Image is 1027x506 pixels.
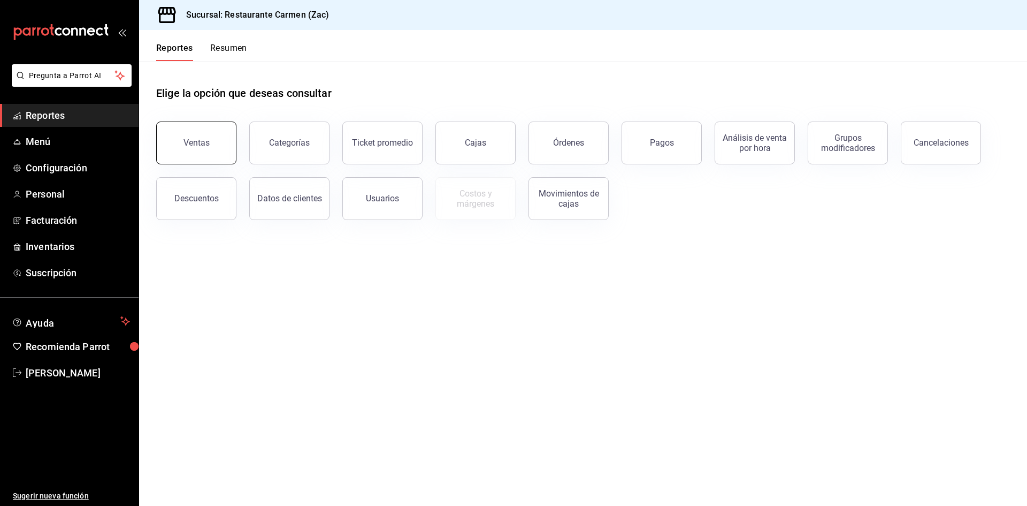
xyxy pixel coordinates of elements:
span: Suscripción [26,266,130,280]
a: Cajas [435,122,516,164]
span: Sugerir nueva función [13,490,130,502]
a: Pregunta a Parrot AI [7,78,132,89]
button: open_drawer_menu [118,28,126,36]
span: Ayuda [26,315,116,328]
button: Contrata inventarios para ver este reporte [435,177,516,220]
div: Datos de clientes [257,193,322,203]
div: Cancelaciones [914,138,969,148]
button: Usuarios [342,177,423,220]
button: Movimientos de cajas [528,177,609,220]
div: Usuarios [366,193,399,203]
button: Reportes [156,43,193,61]
div: Movimientos de cajas [535,188,602,209]
button: Análisis de venta por hora [715,122,795,164]
h1: Elige la opción que deseas consultar [156,85,332,101]
button: Ticket promedio [342,122,423,164]
span: Inventarios [26,239,130,254]
div: Cajas [465,137,487,149]
button: Descuentos [156,177,236,220]
span: Recomienda Parrot [26,339,130,354]
h3: Sucursal: Restaurante Carmen (Zac) [178,9,329,21]
div: Ventas [183,138,210,148]
div: Análisis de venta por hora [722,133,788,153]
button: Pagos [622,122,702,164]
button: Pregunta a Parrot AI [12,64,132,87]
div: Costos y márgenes [442,188,509,209]
span: Menú [26,134,130,149]
div: Pagos [650,138,674,148]
button: Categorías [249,122,329,164]
button: Grupos modificadores [808,122,888,164]
span: Pregunta a Parrot AI [29,70,115,81]
span: [PERSON_NAME] [26,366,130,380]
span: Configuración [26,161,130,175]
div: navigation tabs [156,43,247,61]
button: Cancelaciones [901,122,981,164]
button: Ventas [156,122,236,164]
span: Personal [26,187,130,201]
div: Grupos modificadores [815,133,881,153]
button: Datos de clientes [249,177,329,220]
div: Categorías [269,138,310,148]
span: Facturación [26,213,130,228]
div: Descuentos [174,193,219,203]
button: Órdenes [528,122,609,164]
div: Ticket promedio [352,138,413,148]
button: Resumen [210,43,247,61]
div: Órdenes [553,138,584,148]
span: Reportes [26,108,130,123]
